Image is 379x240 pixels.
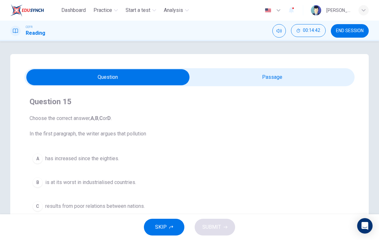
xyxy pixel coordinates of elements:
span: is at its worst in industrialised countries. [45,179,136,186]
span: Practice [93,6,112,14]
button: Ahas increased since the eighties. [30,151,349,167]
div: [PERSON_NAME] [PERSON_NAME] [PERSON_NAME] [326,6,351,14]
div: A [32,153,43,164]
img: EduSynch logo [10,4,44,17]
button: Start a test [123,5,159,16]
span: Dashboard [61,6,86,14]
button: 00:14:42 [291,24,326,37]
button: Dashboard [59,5,88,16]
b: C [99,115,103,121]
span: END SESSION [336,28,364,33]
b: B [95,115,98,121]
div: C [32,201,43,211]
b: D [107,115,111,121]
div: Mute [272,24,286,38]
span: Start a test [126,6,150,14]
img: Profile picture [311,5,321,15]
button: Bis at its worst in industrialised countries. [30,174,349,190]
a: EduSynch logo [10,4,59,17]
div: Hide [291,24,326,38]
h4: Question 15 [30,97,349,107]
button: Analysis [161,5,191,16]
span: has increased since the eighties. [45,155,119,162]
img: en [264,8,272,13]
div: Open Intercom Messenger [357,218,373,234]
h1: Reading [26,29,45,37]
button: Cresults from poor relations between nations. [30,198,349,214]
span: 00:14:42 [303,28,320,33]
b: A [91,115,94,121]
span: SKIP [155,223,167,232]
span: results from poor relations between nations. [45,202,145,210]
span: Choose the correct answer, , , or . In the first paragraph, the writer argues that pollution [30,115,349,138]
button: END SESSION [331,24,369,38]
span: Analysis [164,6,183,14]
button: Practice [91,5,120,16]
div: B [32,177,43,188]
span: CEFR [26,25,32,29]
button: SKIP [144,219,184,235]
